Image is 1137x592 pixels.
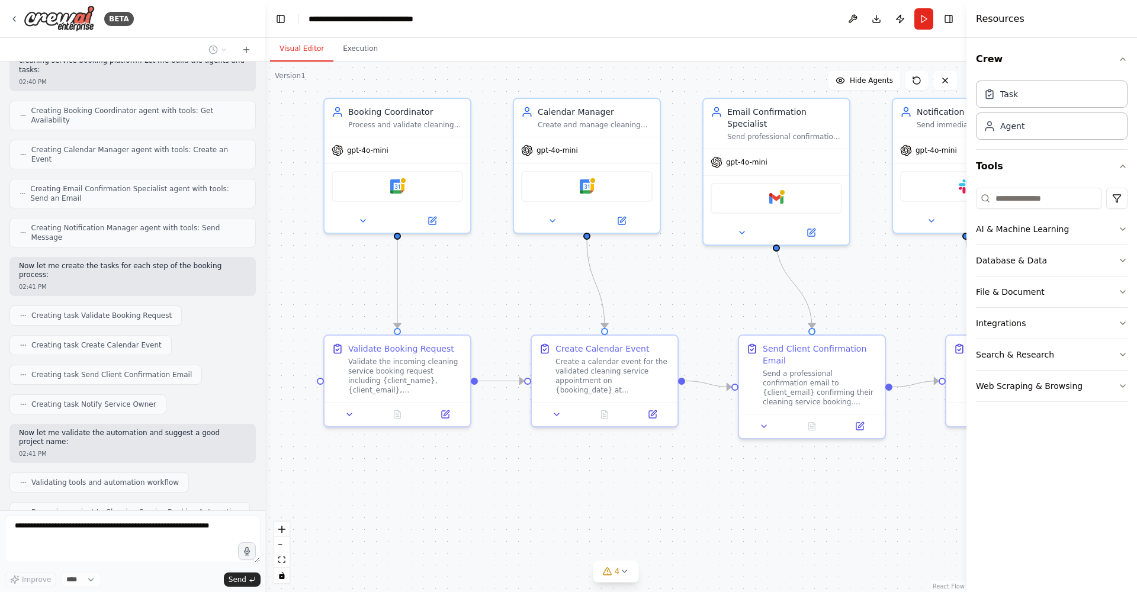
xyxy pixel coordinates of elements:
g: Edge from ef9bffe5-1b79-4791-8ff4-0ea4b328dc47 to 3449ff85-5973-4d21-ab8f-e7a07c394e08 [960,240,1025,328]
span: Creating task Create Calendar Event [31,340,162,350]
div: Send professional confirmation emails to clients at {client_email} confirming their cleaning serv... [727,132,842,141]
div: Agent [1000,120,1024,132]
button: Open in side panel [425,407,465,422]
g: Edge from df25bdda-21f8-4c28-8d8d-2c5679e3cad4 to 20f0e8a6-ea76-4475-8cf9-82d66413f537 [391,240,403,328]
span: gpt-4o-mini [726,157,767,167]
g: Edge from e4de1277-047b-4b94-9029-71e5ab26fa86 to 6bdfc3c6-077c-4d51-89d5-d6d9a6f4af5a [685,375,731,393]
button: fit view [274,552,290,568]
span: gpt-4o-mini [347,146,388,155]
div: React Flow controls [274,522,290,583]
button: Open in side panel [588,214,655,228]
p: Now let me create the tasks for each step of the booking process: [19,262,246,280]
span: Creating Calendar Manager agent with tools: Create an Event [31,145,246,164]
button: Open in side panel [778,226,844,240]
button: Open in side panel [632,407,673,422]
button: Database & Data [976,245,1128,276]
div: Crew [976,76,1128,149]
button: Start a new chat [237,43,256,57]
h4: Resources [976,12,1024,26]
div: 02:41 PM [19,449,246,458]
div: BETA [104,12,134,26]
button: Execution [333,37,387,62]
span: Creating task Notify Service Owner [31,400,156,409]
div: Validate Booking RequestValidate the incoming cleaning service booking request including {client_... [323,334,471,427]
span: 4 [615,565,620,577]
div: Send Client Confirmation EmailSend a professional confirmation email to {client_email} confirming... [738,334,886,439]
nav: breadcrumb [309,13,442,25]
span: Creating task Validate Booking Request [31,311,172,320]
button: Crew [976,43,1128,76]
div: Email Confirmation SpecialistSend professional confirmation emails to clients at {client_email} c... [702,98,850,246]
div: Validate the incoming cleaning service booking request including {client_name}, {client_email}, {... [348,357,463,395]
div: Booking CoordinatorProcess and validate cleaning service booking requests from clients, including... [323,98,471,234]
button: Tools [976,150,1128,183]
span: gpt-4o-mini [537,146,578,155]
a: React Flow attribution [933,583,965,590]
div: 02:41 PM [19,282,246,291]
g: Edge from 6bdfc3c6-077c-4d51-89d5-d6d9a6f4af5a to 3449ff85-5973-4d21-ab8f-e7a07c394e08 [892,375,939,393]
div: Booking Coordinator [348,106,463,118]
button: Open in side panel [399,214,465,228]
g: Edge from 7f7df05e-530f-44cf-8543-b2199acab219 to 6bdfc3c6-077c-4d51-89d5-d6d9a6f4af5a [770,240,818,328]
span: Creating task Send Client Confirmation Email [31,370,192,379]
button: zoom in [274,522,290,537]
img: Google Calendar [580,179,594,194]
div: Notification ManagerSend immediate notifications to the cleaning service owner about new bookings... [892,98,1040,234]
button: toggle interactivity [274,568,290,583]
button: Switch to previous chat [204,43,232,57]
button: File & Document [976,276,1128,307]
div: Process and validate cleaning service booking requests from clients, including service details li... [348,120,463,130]
img: Logo [24,5,95,32]
div: Create and manage cleaning service appointments in the calendar system for {booking_date} at {boo... [538,120,653,130]
button: No output available [580,407,630,422]
button: zoom out [274,537,290,552]
span: Send [229,575,246,584]
g: Edge from 20f0e8a6-ea76-4475-8cf9-82d66413f537 to e4de1277-047b-4b94-9029-71e5ab26fa86 [478,375,524,387]
span: Creating Email Confirmation Specialist agent with tools: Send an Email [30,184,246,203]
button: No output available [787,419,837,433]
div: Version 1 [275,71,306,81]
span: Improve [22,575,51,584]
div: 02:40 PM [19,78,246,86]
div: Send a professional confirmation email to {client_email} confirming their cleaning service bookin... [763,369,878,407]
span: Hide Agents [850,76,893,85]
button: Hide Agents [828,71,900,90]
div: Tools [976,183,1128,411]
span: Validating tools and automation workflow [31,478,179,487]
button: Visual Editor [270,37,333,62]
div: Email Confirmation Specialist [727,106,842,130]
div: Send immediate notifications to the cleaning service owner about new bookings, including all book... [917,120,1032,130]
button: Search & Research [976,339,1128,370]
button: No output available [372,407,423,422]
div: Validate Booking Request [348,343,454,355]
span: gpt-4o-mini [916,146,957,155]
button: Hide left sidebar [272,11,289,27]
button: Hide right sidebar [940,11,957,27]
button: Send [224,572,261,587]
img: Slack [959,179,973,194]
p: Now let me validate the automation and suggest a good project name: [19,429,246,447]
button: Improve [5,572,56,587]
span: Renaming project to Cleaning Service Booking Automation [31,507,240,517]
div: Notification Manager [917,106,1032,118]
img: Google Calendar [390,179,404,194]
button: AI & Machine Learning [976,214,1128,244]
div: Create a calendar event for the validated cleaning service appointment on {booking_date} at {book... [555,357,670,395]
button: 4 [593,561,639,583]
div: Send Client Confirmation Email [763,343,878,366]
div: Task [1000,88,1018,100]
div: Create Calendar Event [555,343,649,355]
span: Creating Notification Manager agent with tools: Send Message [31,223,246,242]
button: Open in side panel [839,419,880,433]
button: Web Scraping & Browsing [976,371,1128,401]
div: Calendar ManagerCreate and manage cleaning service appointments in the calendar system for {booki... [513,98,661,234]
span: Creating Booking Coordinator agent with tools: Get Availability [31,106,246,125]
g: Edge from a1cf098f-737b-40c9-9383-91caf47f9410 to e4de1277-047b-4b94-9029-71e5ab26fa86 [581,240,611,328]
button: Integrations [976,308,1128,339]
div: Create Calendar EventCreate a calendar event for the validated cleaning service appointment on {b... [531,334,679,427]
p: Perfect! Now I'll create an automation crew to handle your cleaning service booking platform. Let... [19,47,246,75]
div: Calendar Manager [538,106,653,118]
img: Gmail [769,191,783,205]
button: Click to speak your automation idea [238,542,256,560]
